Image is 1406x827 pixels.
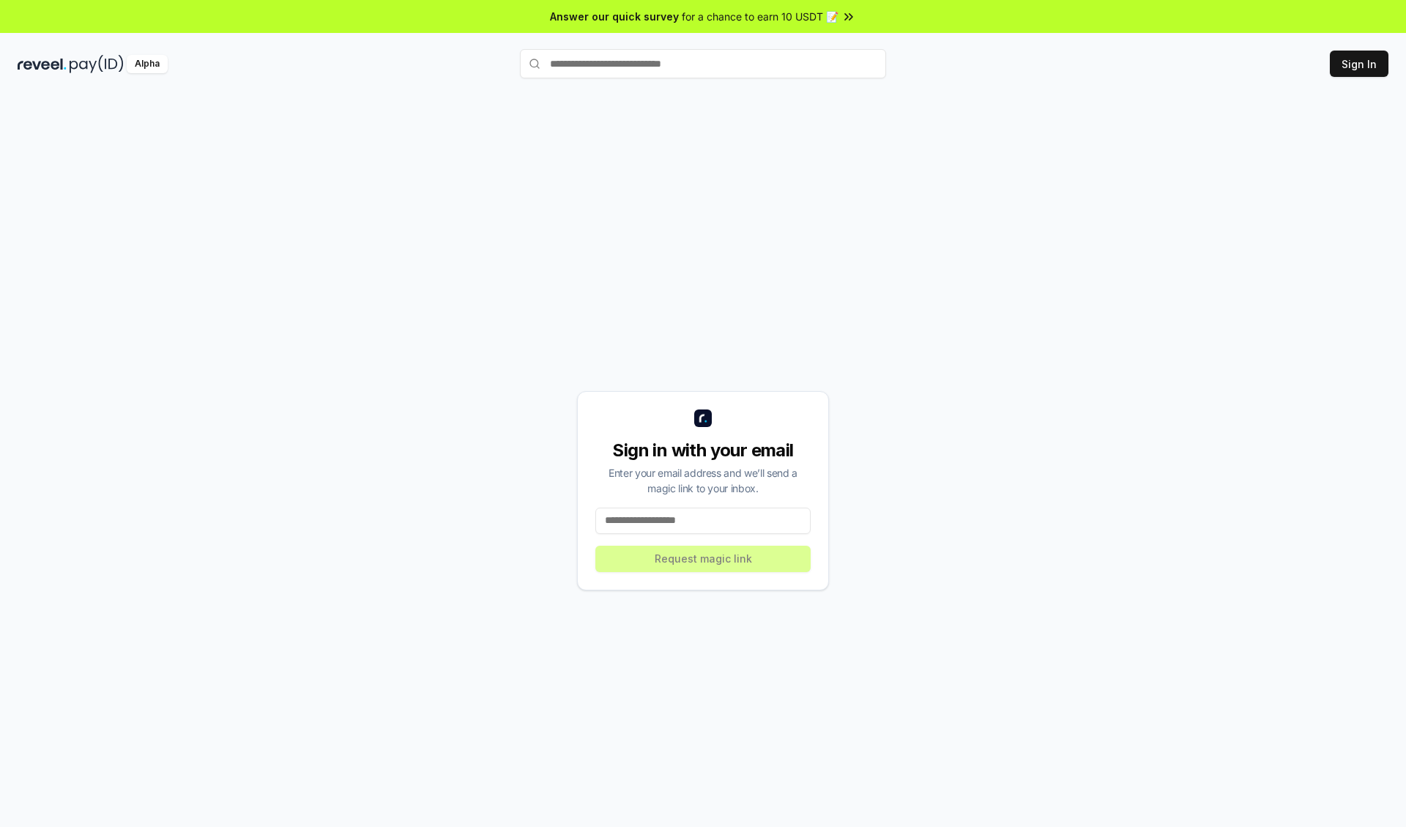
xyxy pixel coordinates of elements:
img: reveel_dark [18,55,67,73]
span: for a chance to earn 10 USDT 📝 [682,9,838,24]
button: Sign In [1330,51,1388,77]
img: pay_id [70,55,124,73]
div: Alpha [127,55,168,73]
span: Answer our quick survey [550,9,679,24]
div: Enter your email address and we’ll send a magic link to your inbox. [595,465,811,496]
div: Sign in with your email [595,439,811,462]
img: logo_small [694,409,712,427]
